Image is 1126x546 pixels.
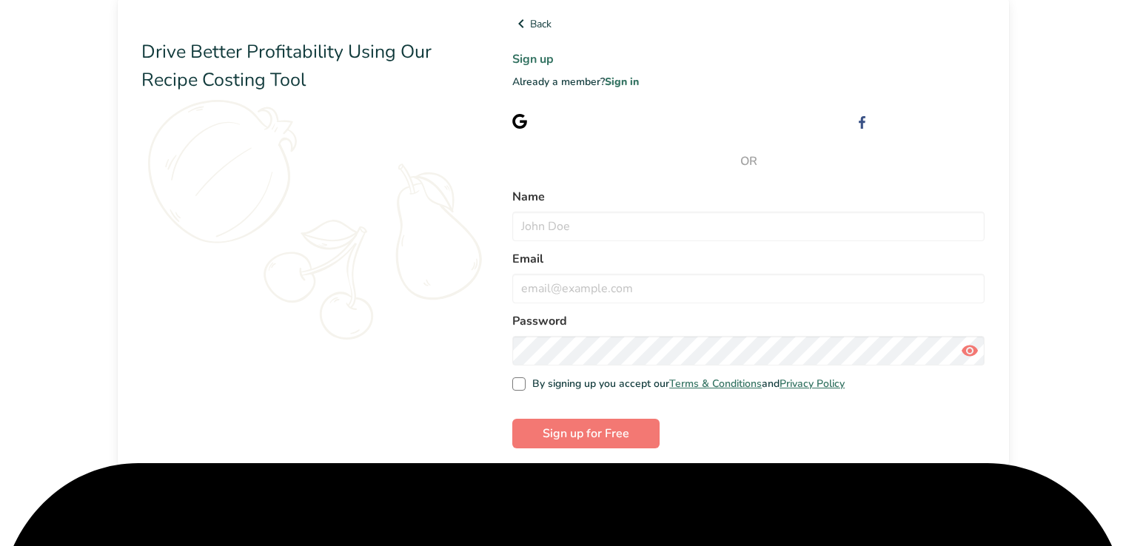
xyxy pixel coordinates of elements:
button: Sign up for Free [512,419,660,448]
span: with Google [574,114,632,128]
label: Password [512,312,985,330]
a: Sign in [605,75,639,89]
img: Food Label Maker [141,15,286,33]
input: John Doe [512,212,985,241]
label: Email [512,250,985,268]
div: Sign up [539,113,632,129]
div: Sign up [879,113,985,129]
span: OR [512,152,985,170]
a: Privacy Policy [780,377,845,391]
a: Terms & Conditions [669,377,762,391]
span: with Facebook [915,114,985,128]
input: email@example.com [512,274,985,303]
a: Back [512,15,985,33]
span: By signing up you accept our and [526,377,845,391]
h1: Sign up [512,50,985,68]
p: Already a member? [512,74,985,90]
span: Drive Better Profitability Using Our Recipe Costing Tool [141,39,432,92]
span: Sign up for Free [543,425,629,442]
label: Name [512,188,985,206]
